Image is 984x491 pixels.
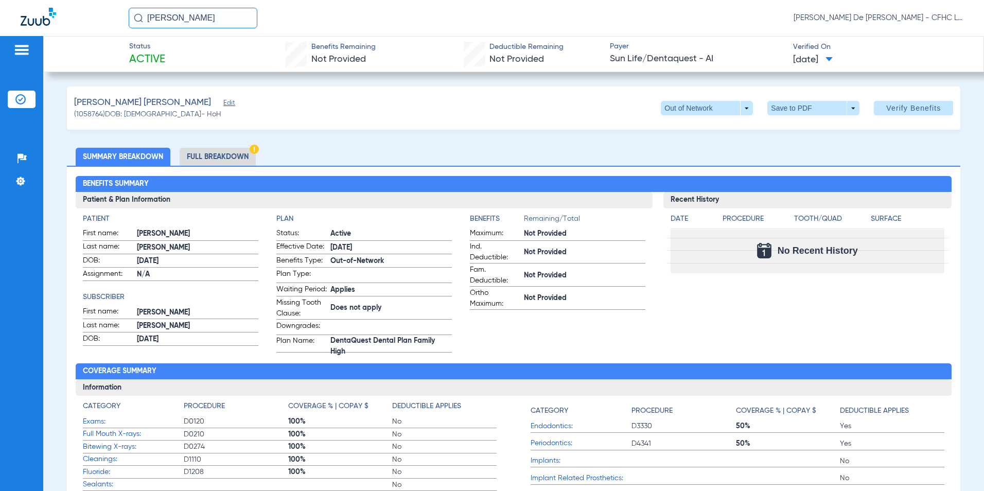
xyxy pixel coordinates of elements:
span: Active [330,229,452,239]
h2: Coverage Summary [76,363,952,380]
span: 100% [288,429,392,440]
button: Out of Network [661,101,753,115]
span: No [392,467,496,477]
span: Edit [223,99,233,109]
span: Not Provided [524,293,645,304]
span: Verify Benefits [886,104,941,112]
span: Maximum: [470,228,520,240]
span: Periodontics: [531,438,631,449]
h3: Information [76,379,952,396]
button: Verify Benefits [874,101,953,115]
img: Hazard [250,145,259,154]
span: Sealants: [83,479,184,490]
span: Status: [276,228,327,240]
span: Ortho Maximum: [470,288,520,309]
span: No [392,480,496,490]
h4: Benefits [470,214,524,224]
span: (1058764) DOB: [DEMOGRAPHIC_DATA] - HoH [74,109,221,120]
span: Assignment: [83,269,133,281]
app-breakdown-title: Category [83,401,184,415]
span: No [392,416,496,427]
span: 100% [288,442,392,452]
span: Not Provided [524,270,645,281]
span: D4341 [631,439,735,449]
span: Payer [610,41,784,52]
span: No [392,442,496,452]
span: Remaining/Total [524,214,645,228]
button: Save to PDF [767,101,859,115]
span: D0274 [184,442,288,452]
span: Last name: [83,241,133,254]
img: Search Icon [134,13,143,23]
h4: Coverage % | Copay $ [288,401,368,412]
app-breakdown-title: Procedure [723,214,790,228]
h4: Procedure [631,406,673,416]
input: Search for patients [129,8,257,28]
span: No [840,473,944,483]
img: hamburger-icon [13,44,30,56]
h4: Procedure [184,401,225,412]
span: [DATE] [137,256,258,267]
span: Not Provided [524,247,645,258]
h2: Benefits Summary [76,176,952,192]
app-breakdown-title: Surface [871,214,944,228]
span: Full Mouth X-rays: [83,429,184,440]
span: D1208 [184,467,288,477]
span: Exams: [83,416,184,427]
span: Out-of-Network [330,256,452,267]
span: Benefits Type: [276,255,327,268]
app-breakdown-title: Benefits [470,214,524,228]
h3: Patient & Plan Information [76,192,652,208]
img: Calendar [757,243,771,258]
span: First name: [83,228,133,240]
span: Implant Related Prosthetics: [531,473,631,484]
span: [PERSON_NAME] [137,229,258,239]
app-breakdown-title: Coverage % | Copay $ [736,401,840,420]
span: 100% [288,454,392,465]
span: Endodontics: [531,421,631,432]
span: 100% [288,416,392,427]
span: [PERSON_NAME] [137,307,258,318]
span: Bitewing X-rays: [83,442,184,452]
span: Missing Tooth Clause: [276,297,327,319]
span: 100% [288,467,392,477]
span: [DATE] [330,242,452,253]
h4: Procedure [723,214,790,224]
span: Not Provided [489,55,544,64]
h4: Plan [276,214,452,224]
img: Zuub Logo [21,8,56,26]
span: Sun Life/Dentaquest - AI [610,52,784,65]
span: [PERSON_NAME] [137,321,258,331]
span: First name: [83,306,133,319]
app-breakdown-title: Procedure [631,401,735,420]
li: Summary Breakdown [76,148,170,166]
app-breakdown-title: Date [671,214,714,228]
span: Yes [840,421,944,431]
span: Ind. Deductible: [470,241,520,263]
span: Not Provided [311,55,366,64]
h4: Surface [871,214,944,224]
span: DOB: [83,255,133,268]
span: D3330 [631,421,735,431]
h4: Date [671,214,714,224]
span: [PERSON_NAME] [137,242,258,253]
app-breakdown-title: Deductible Applies [392,401,496,415]
span: Plan Name: [276,336,327,352]
span: N/A [137,269,258,280]
span: DOB: [83,334,133,346]
span: Last name: [83,320,133,332]
span: D0120 [184,416,288,427]
span: [PERSON_NAME] [PERSON_NAME] [74,96,211,109]
span: Does not apply [330,303,452,313]
span: Not Provided [524,229,645,239]
span: 50% [736,439,840,449]
span: Cleanings: [83,454,184,465]
span: 50% [736,421,840,431]
h4: Patient [83,214,258,224]
span: [PERSON_NAME] De [PERSON_NAME] - CFHC Lake Wales Dental [794,13,963,23]
h4: Deductible Applies [840,406,909,416]
h4: Category [531,406,568,416]
app-breakdown-title: Procedure [184,401,288,415]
